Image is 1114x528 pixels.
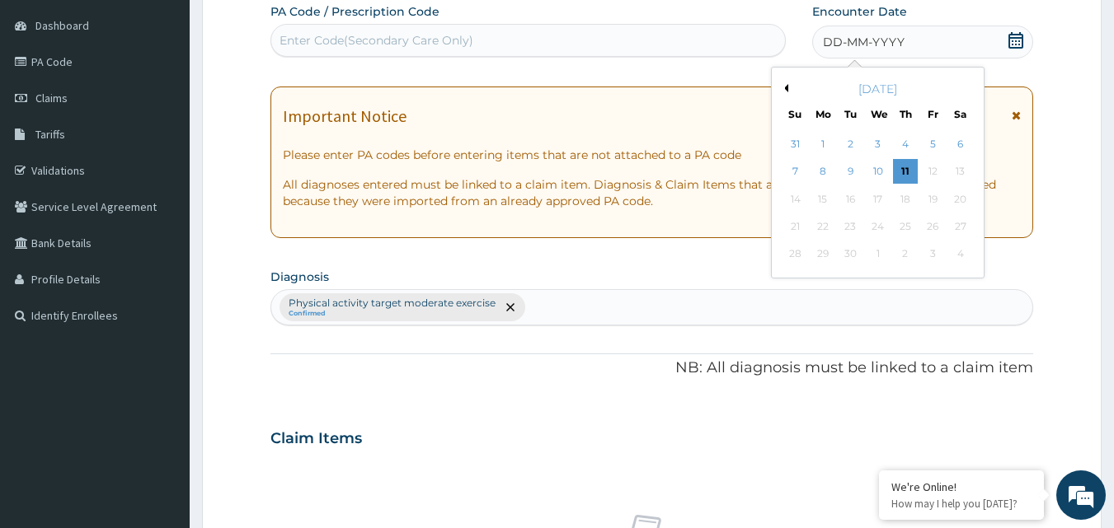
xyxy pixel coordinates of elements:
[948,214,973,239] div: Not available Saturday, September 27th, 2025
[35,127,65,142] span: Tariffs
[899,107,913,121] div: Th
[823,34,905,50] span: DD-MM-YYYY
[270,269,329,285] label: Diagnosis
[948,160,973,185] div: Not available Saturday, September 13th, 2025
[812,3,907,20] label: Encounter Date
[778,81,977,97] div: [DATE]
[920,160,945,185] div: Not available Friday, September 12th, 2025
[866,214,891,239] div: Not available Wednesday, September 24th, 2025
[783,242,808,267] div: Not available Sunday, September 28th, 2025
[926,107,940,121] div: Fr
[783,160,808,185] div: Choose Sunday, September 7th, 2025
[948,187,973,212] div: Not available Saturday, September 20th, 2025
[893,160,918,185] div: Choose Thursday, September 11th, 2025
[920,132,945,157] div: Choose Friday, September 5th, 2025
[948,242,973,267] div: Not available Saturday, October 4th, 2025
[839,160,863,185] div: Choose Tuesday, September 9th, 2025
[839,214,863,239] div: Not available Tuesday, September 23rd, 2025
[816,107,830,121] div: Mo
[954,107,968,121] div: Sa
[270,430,362,448] h3: Claim Items
[948,132,973,157] div: Choose Saturday, September 6th, 2025
[871,107,885,121] div: We
[893,242,918,267] div: Not available Thursday, October 2nd, 2025
[35,91,68,105] span: Claims
[920,242,945,267] div: Not available Friday, October 3rd, 2025
[96,159,228,325] span: We're online!
[891,479,1032,494] div: We're Online!
[788,107,802,121] div: Su
[920,214,945,239] div: Not available Friday, September 26th, 2025
[811,160,835,185] div: Choose Monday, September 8th, 2025
[86,92,277,114] div: Chat with us now
[283,107,407,125] h1: Important Notice
[811,187,835,212] div: Not available Monday, September 15th, 2025
[839,242,863,267] div: Not available Tuesday, September 30th, 2025
[839,132,863,157] div: Choose Tuesday, September 2nd, 2025
[783,187,808,212] div: Not available Sunday, September 14th, 2025
[270,3,439,20] label: PA Code / Prescription Code
[866,160,891,185] div: Choose Wednesday, September 10th, 2025
[783,214,808,239] div: Not available Sunday, September 21st, 2025
[811,242,835,267] div: Not available Monday, September 29th, 2025
[31,82,67,124] img: d_794563401_company_1708531726252_794563401
[811,214,835,239] div: Not available Monday, September 22nd, 2025
[780,84,788,92] button: Previous Month
[893,132,918,157] div: Choose Thursday, September 4th, 2025
[270,8,310,48] div: Minimize live chat window
[839,187,863,212] div: Not available Tuesday, September 16th, 2025
[280,32,473,49] div: Enter Code(Secondary Care Only)
[920,187,945,212] div: Not available Friday, September 19th, 2025
[782,131,974,269] div: month 2025-09
[893,187,918,212] div: Not available Thursday, September 18th, 2025
[844,107,858,121] div: Tu
[35,18,89,33] span: Dashboard
[866,187,891,212] div: Not available Wednesday, September 17th, 2025
[866,132,891,157] div: Choose Wednesday, September 3rd, 2025
[811,132,835,157] div: Choose Monday, September 1st, 2025
[893,214,918,239] div: Not available Thursday, September 25th, 2025
[270,357,1034,379] p: NB: All diagnosis must be linked to a claim item
[891,497,1032,511] p: How may I help you today?
[283,176,1022,209] p: All diagnoses entered must be linked to a claim item. Diagnosis & Claim Items that are visible bu...
[783,132,808,157] div: Choose Sunday, August 31st, 2025
[866,242,891,267] div: Not available Wednesday, October 1st, 2025
[8,353,314,410] textarea: Type your message and hit 'Enter'
[283,147,1022,163] p: Please enter PA codes before entering items that are not attached to a PA code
